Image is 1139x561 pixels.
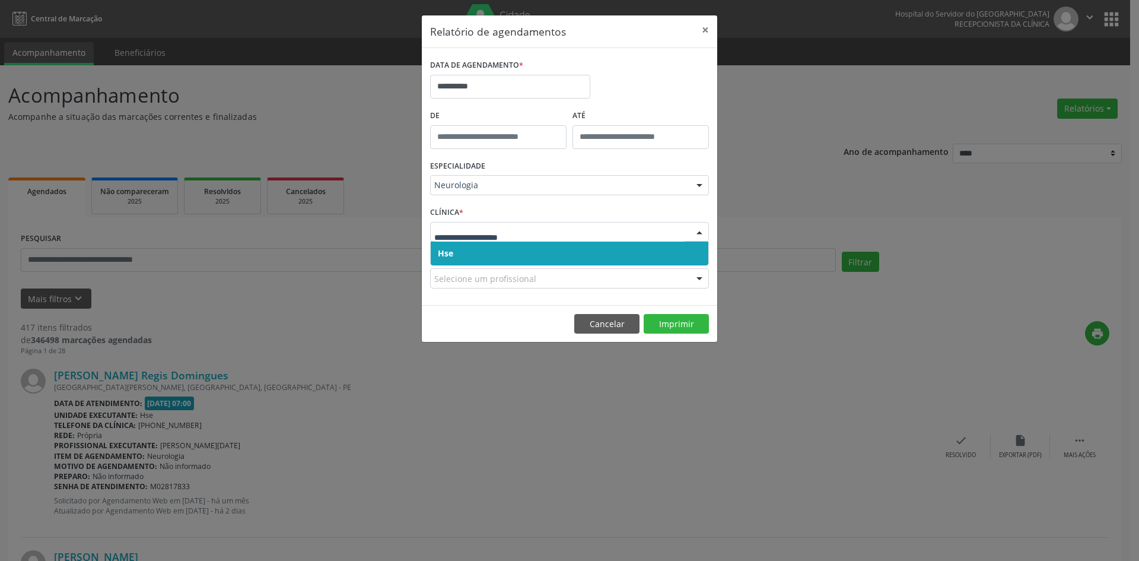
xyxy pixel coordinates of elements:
span: Neurologia [434,179,685,191]
button: Cancelar [574,314,640,334]
button: Close [693,15,717,45]
span: Hse [438,248,453,259]
label: CLÍNICA [430,204,463,222]
label: ATÉ [572,107,709,125]
span: Selecione um profissional [434,272,536,285]
label: DATA DE AGENDAMENTO [430,56,523,75]
button: Imprimir [644,314,709,334]
label: ESPECIALIDADE [430,157,485,176]
label: De [430,107,567,125]
h5: Relatório de agendamentos [430,24,566,39]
